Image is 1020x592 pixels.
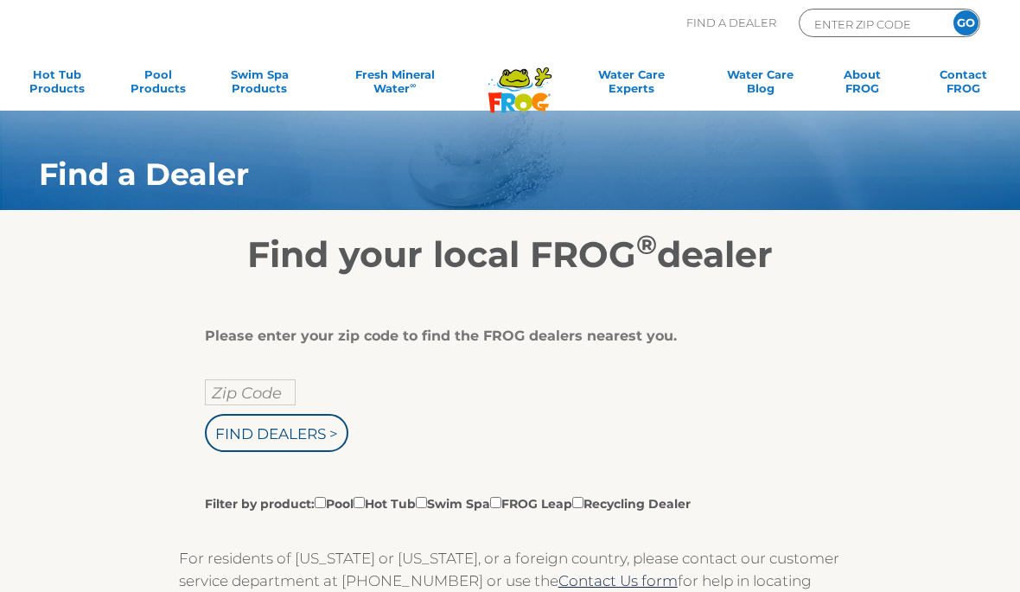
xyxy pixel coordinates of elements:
[205,328,803,345] div: Please enter your zip code to find the FROG dealers nearest you.
[823,67,902,102] a: AboutFROG
[479,45,561,113] img: Frog Products Logo
[220,67,299,102] a: Swim SpaProducts
[205,414,348,452] input: Find Dealers >
[953,10,979,35] input: GO
[636,228,657,261] sup: ®
[118,67,197,102] a: PoolProducts
[17,67,96,102] a: Hot TubProducts
[39,157,908,192] h1: Find a Dealer
[322,67,469,102] a: Fresh MineralWater∞
[558,572,678,589] a: Contact Us form
[354,497,365,508] input: Filter by product:PoolHot TubSwim SpaFROG LeapRecycling Dealer
[924,67,1003,102] a: ContactFROG
[315,497,326,508] input: Filter by product:PoolHot TubSwim SpaFROG LeapRecycling Dealer
[686,9,776,37] p: Find A Dealer
[205,493,691,512] label: Filter by product: Pool Hot Tub Swim Spa FROG Leap Recycling Dealer
[13,232,1007,276] h2: Find your local FROG dealer
[490,497,501,508] input: Filter by product:PoolHot TubSwim SpaFROG LeapRecycling Dealer
[721,67,800,102] a: Water CareBlog
[416,497,427,508] input: Filter by product:PoolHot TubSwim SpaFROG LeapRecycling Dealer
[410,80,416,90] sup: ∞
[572,497,583,508] input: Filter by product:PoolHot TubSwim SpaFROG LeapRecycling Dealer
[564,67,698,102] a: Water CareExperts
